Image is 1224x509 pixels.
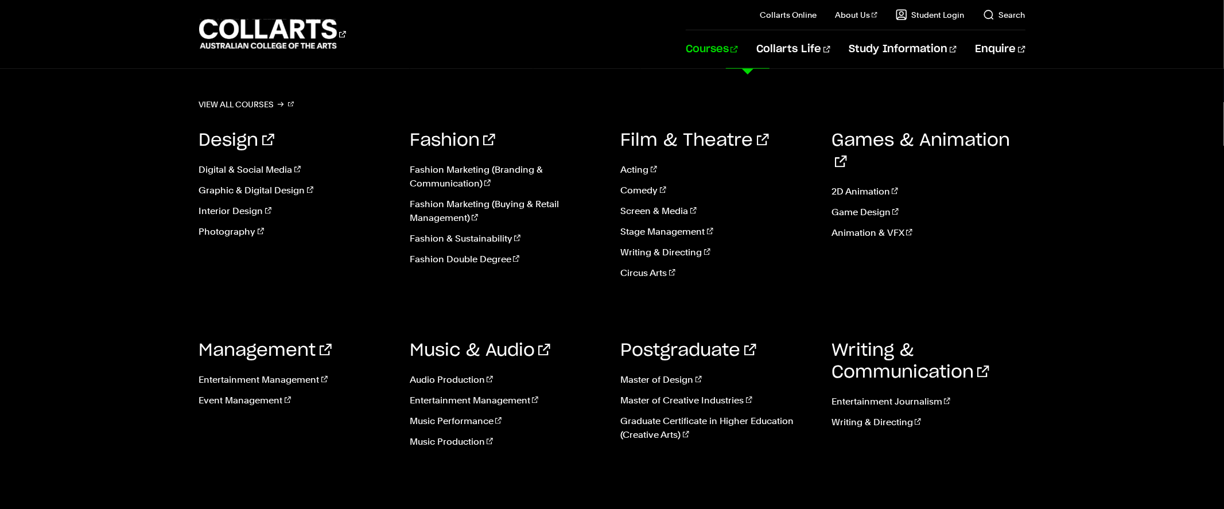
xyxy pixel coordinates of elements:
a: Master of Design [621,373,815,387]
a: Fashion Marketing (Buying & Retail Management) [410,197,604,225]
a: Graphic & Digital Design [199,184,393,197]
a: 2D Animation [831,185,1025,199]
a: Film & Theatre [621,132,769,149]
a: Writing & Directing [831,415,1025,429]
a: Music Performance [410,414,604,428]
a: Search [983,9,1025,21]
a: Master of Creative Industries [621,394,815,407]
a: Event Management [199,394,393,407]
a: Stage Management [621,225,815,239]
a: Fashion & Sustainability [410,232,604,246]
a: Photography [199,225,393,239]
a: Game Design [831,205,1025,219]
a: Design [199,132,274,149]
a: Study Information [849,30,957,68]
a: Entertainment Journalism [831,395,1025,409]
a: Circus Arts [621,266,815,280]
a: Animation & VFX [831,226,1025,240]
a: Entertainment Management [410,394,604,407]
a: Music & Audio [410,342,550,359]
a: Enquire [975,30,1025,68]
div: Go to homepage [199,18,346,50]
a: Interior Design [199,204,393,218]
a: Student Login [896,9,965,21]
a: Management [199,342,332,359]
a: Acting [621,163,815,177]
a: Music Production [410,435,604,449]
a: Fashion Marketing (Branding & Communication) [410,163,604,191]
a: Writing & Directing [621,246,815,259]
a: Comedy [621,184,815,197]
a: View all courses [199,96,294,112]
a: Entertainment Management [199,373,393,387]
a: Digital & Social Media [199,163,393,177]
a: Writing & Communication [831,342,989,381]
a: Collarts Life [756,30,830,68]
a: Screen & Media [621,204,815,218]
a: Fashion Double Degree [410,252,604,266]
a: Graduate Certificate in Higher Education (Creative Arts) [621,414,815,442]
a: Courses [686,30,738,68]
a: Audio Production [410,373,604,387]
a: Collarts Online [760,9,817,21]
a: Games & Animation [831,132,1010,171]
a: Postgraduate [621,342,756,359]
a: About Us [835,9,877,21]
a: Fashion [410,132,495,149]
